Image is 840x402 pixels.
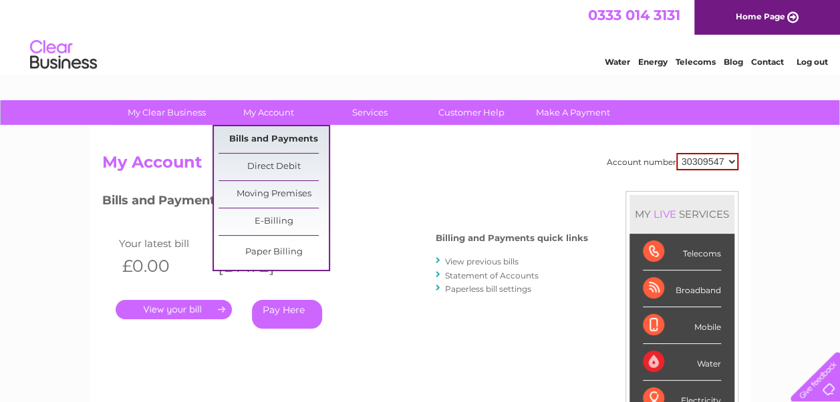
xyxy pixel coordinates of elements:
[105,7,736,65] div: Clear Business is a trading name of Verastar Limited (registered in [GEOGRAPHIC_DATA] No. 3667643...
[445,284,531,294] a: Paperless bill settings
[219,208,329,235] a: E-Billing
[29,35,98,75] img: logo.png
[445,256,519,266] a: View previous bills
[643,270,721,307] div: Broadband
[102,191,588,214] h3: Bills and Payments
[116,300,232,319] a: .
[588,7,680,23] a: 0333 014 3131
[796,57,827,67] a: Log out
[724,57,743,67] a: Blog
[211,252,307,280] th: [DATE]
[219,181,329,208] a: Moving Premises
[638,57,668,67] a: Energy
[445,270,539,280] a: Statement of Accounts
[219,154,329,180] a: Direct Debit
[629,195,734,233] div: MY SERVICES
[643,307,721,344] div: Mobile
[643,234,721,270] div: Telecoms
[416,100,527,125] a: Customer Help
[219,126,329,153] a: Bills and Payments
[651,208,679,220] div: LIVE
[252,300,322,329] a: Pay Here
[751,57,784,67] a: Contact
[112,100,222,125] a: My Clear Business
[213,100,323,125] a: My Account
[643,344,721,381] div: Water
[116,234,212,252] td: Your latest bill
[436,233,588,243] h4: Billing and Payments quick links
[605,57,630,67] a: Water
[219,239,329,266] a: Paper Billing
[518,100,628,125] a: Make A Payment
[211,234,307,252] td: Invoice date
[315,100,425,125] a: Services
[116,252,212,280] th: £0.00
[102,153,738,178] h2: My Account
[676,57,716,67] a: Telecoms
[607,153,738,170] div: Account number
